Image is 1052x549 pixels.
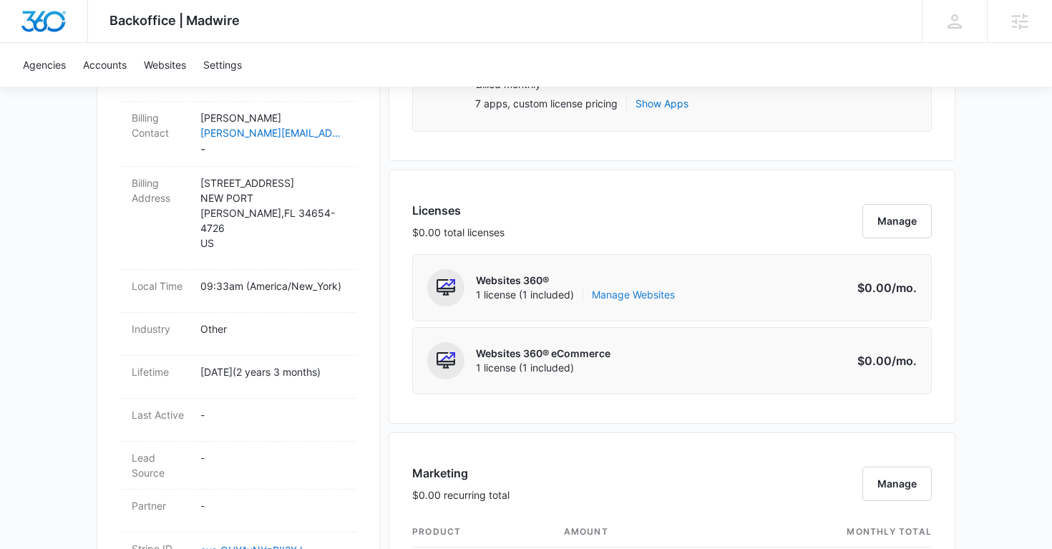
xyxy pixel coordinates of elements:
span: 1 license (1 included) [476,361,610,375]
span: Backoffice | Madwire [109,13,240,28]
p: $0.00 total licenses [412,225,505,240]
p: 09:33am ( America/New_York ) [200,278,345,293]
p: - [200,450,345,465]
p: - [200,498,345,513]
a: Settings [195,43,250,87]
p: Websites 360® [476,273,675,288]
span: /mo. [892,281,917,295]
p: [STREET_ADDRESS] NEW PORT [PERSON_NAME] , FL 34654-4726 US [200,175,345,251]
a: Agencies [14,43,74,87]
th: amount [552,517,708,548]
p: $0.00 [849,352,917,369]
div: Billing Contact[PERSON_NAME][PERSON_NAME][EMAIL_ADDRESS][DOMAIN_NAME]- [120,102,356,167]
a: [PERSON_NAME][EMAIL_ADDRESS][DOMAIN_NAME] [200,125,345,140]
dt: Last Active [132,407,189,422]
dt: Billing Address [132,175,189,205]
div: Local Time09:33am (America/New_York) [120,270,356,313]
dt: Industry [132,321,189,336]
p: $0.00 [849,279,917,296]
div: Billing Address[STREET_ADDRESS]NEW PORT [PERSON_NAME],FL 34654-4726US [120,167,356,270]
button: Manage [862,204,932,238]
h3: Marketing [412,465,510,482]
button: Manage [862,467,932,501]
p: [DATE] ( 2 years 3 months ) [200,364,345,379]
a: Websites [135,43,195,87]
dt: Lifetime [132,364,189,379]
span: 1 license (1 included) [476,288,675,302]
a: Accounts [74,43,135,87]
a: Manage Websites [592,288,675,302]
p: [PERSON_NAME] [200,110,345,125]
div: Partner- [120,490,356,533]
th: product [412,517,552,548]
p: $0.00 recurring total [412,487,510,502]
div: Last Active- [120,399,356,442]
span: /mo. [892,354,917,368]
dt: Partner [132,498,189,513]
p: Websites 360® eCommerce [476,346,610,361]
dt: Billing Contact [132,110,189,140]
p: 7 apps, custom license pricing [475,96,618,111]
p: - [200,407,345,422]
div: Lifetime[DATE](2 years 3 months) [120,356,356,399]
dd: - [200,110,345,157]
div: Lead Source- [120,442,356,490]
p: Other [200,321,345,336]
h3: Licenses [412,202,505,219]
th: monthly total [708,517,932,548]
dt: Lead Source [132,450,189,480]
dt: Local Time [132,278,189,293]
button: Show Apps [635,96,688,111]
div: IndustryOther [120,313,356,356]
